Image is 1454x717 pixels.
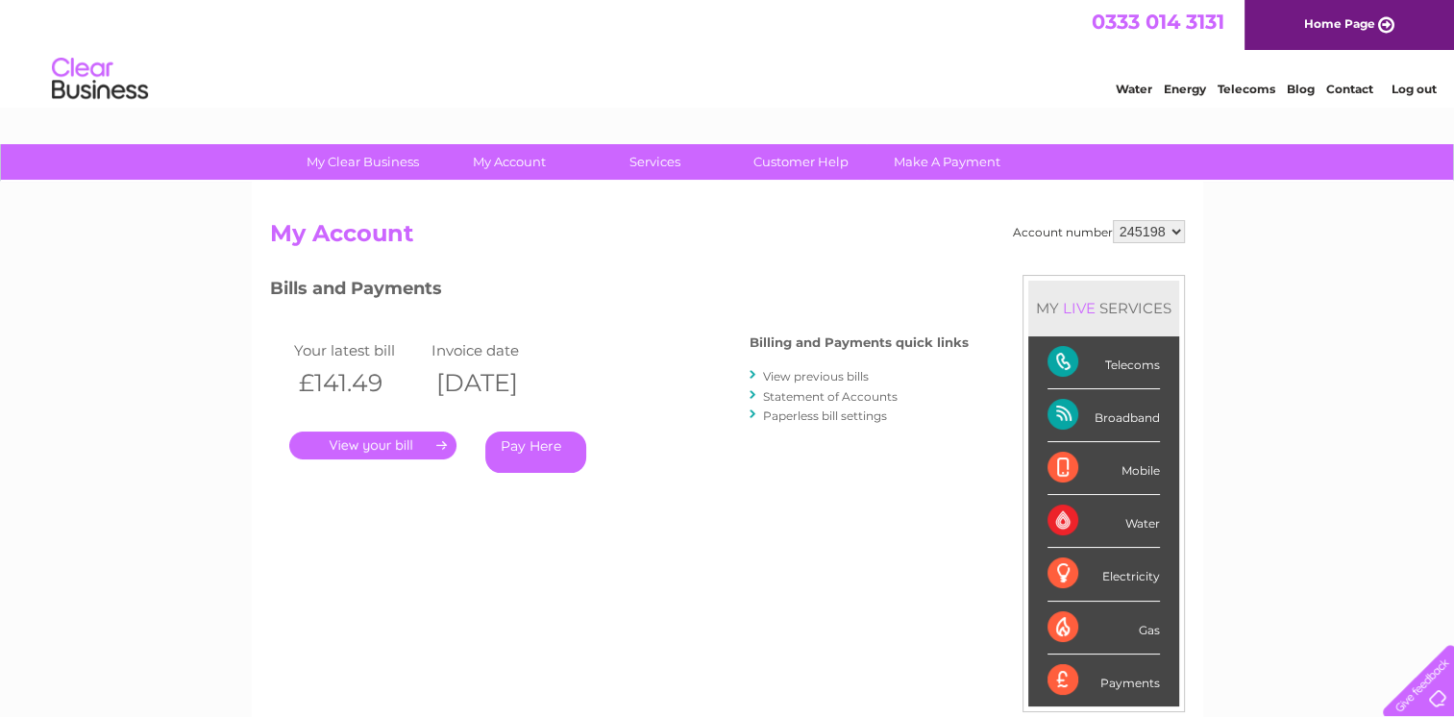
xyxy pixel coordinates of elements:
[289,337,428,363] td: Your latest bill
[763,389,898,404] a: Statement of Accounts
[1092,10,1224,34] a: 0333 014 3131
[1164,82,1206,96] a: Energy
[1218,82,1275,96] a: Telecoms
[750,335,969,350] h4: Billing and Payments quick links
[1047,548,1160,601] div: Electricity
[763,369,869,383] a: View previous bills
[270,220,1185,257] h2: My Account
[1047,389,1160,442] div: Broadband
[868,144,1026,180] a: Make A Payment
[1287,82,1315,96] a: Blog
[289,432,456,459] a: .
[270,275,969,309] h3: Bills and Payments
[427,337,565,363] td: Invoice date
[576,144,734,180] a: Services
[1047,336,1160,389] div: Telecoms
[1116,82,1152,96] a: Water
[763,408,887,423] a: Paperless bill settings
[51,50,149,109] img: logo.png
[1047,655,1160,706] div: Payments
[1047,495,1160,548] div: Water
[1059,299,1099,317] div: LIVE
[430,144,588,180] a: My Account
[485,432,586,473] a: Pay Here
[1047,602,1160,655] div: Gas
[722,144,880,180] a: Customer Help
[1047,442,1160,495] div: Mobile
[427,363,565,403] th: [DATE]
[1326,82,1373,96] a: Contact
[1028,281,1179,335] div: MY SERVICES
[283,144,442,180] a: My Clear Business
[289,363,428,403] th: £141.49
[1013,220,1185,243] div: Account number
[274,11,1182,93] div: Clear Business is a trading name of Verastar Limited (registered in [GEOGRAPHIC_DATA] No. 3667643...
[1391,82,1436,96] a: Log out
